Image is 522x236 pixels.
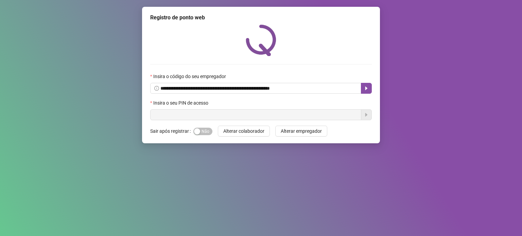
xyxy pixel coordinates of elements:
span: caret-right [364,86,369,91]
span: Alterar colaborador [223,127,264,135]
div: Registro de ponto web [150,14,372,22]
label: Insira o seu PIN de acesso [150,99,213,107]
button: Alterar empregador [275,126,327,137]
span: Alterar empregador [281,127,322,135]
img: QRPoint [246,24,276,56]
span: info-circle [154,86,159,91]
button: Alterar colaborador [218,126,270,137]
label: Sair após registrar [150,126,193,137]
label: Insira o código do seu empregador [150,73,230,80]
